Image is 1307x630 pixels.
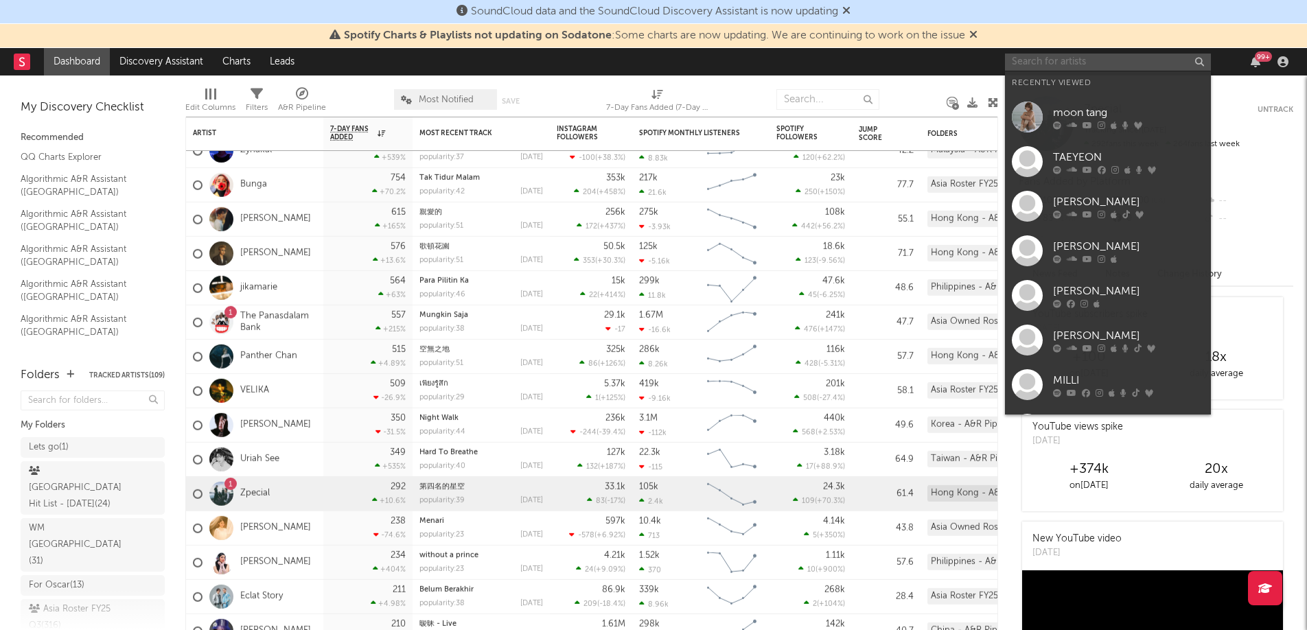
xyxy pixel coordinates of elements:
[419,428,465,436] div: popularity: 44
[824,447,845,456] div: 3.18k
[793,496,845,505] div: ( )
[1053,283,1204,299] div: [PERSON_NAME]
[21,518,165,572] a: WM [GEOGRAPHIC_DATA](31)
[607,447,625,456] div: 127k
[1053,149,1204,165] div: TAEYEON
[390,379,406,388] div: 509
[44,48,110,75] a: Dashboard
[822,276,845,285] div: 47.6k
[21,437,165,458] a: Lets go(1)
[419,415,459,422] a: Night Walk
[419,380,448,388] a: เพียงรู้สึก
[520,291,543,299] div: [DATE]
[639,462,662,471] div: -115
[21,312,151,340] a: Algorithmic A&R Assistant ([GEOGRAPHIC_DATA])
[603,242,625,250] div: 50.5k
[639,393,671,402] div: -9.16k
[794,393,845,402] div: ( )
[799,290,845,299] div: ( )
[825,207,845,216] div: 108k
[419,188,465,196] div: popularity: 42
[639,413,658,422] div: 3.1M
[579,359,625,368] div: ( )
[859,382,914,399] div: 58.1
[520,497,543,504] div: [DATE]
[21,242,151,270] a: Algorithmic A&R Assistant ([GEOGRAPHIC_DATA])
[597,154,623,162] span: +38.3 %
[927,314,1048,330] div: Asia Owned Roster Artists (270)
[639,325,671,334] div: -16.6k
[520,325,543,333] div: [DATE]
[110,48,213,75] a: Discovery Assistant
[859,485,914,502] div: 61.4
[391,242,406,250] div: 576
[419,586,474,594] a: Belum Berakhir
[240,385,269,397] a: VELIKA
[21,417,165,434] div: My Folders
[701,373,763,408] svg: Chart title
[794,153,845,162] div: ( )
[579,429,597,436] span: -244
[520,222,543,230] div: [DATE]
[805,257,816,265] span: 123
[391,516,406,525] div: 238
[260,48,304,75] a: Leads
[378,290,406,299] div: +63 %
[1202,210,1293,228] div: --
[583,189,597,196] span: 204
[1005,184,1211,229] a: [PERSON_NAME]
[701,476,763,511] svg: Chart title
[419,394,465,401] div: popularity: 29
[1012,75,1204,91] div: Recently Viewed
[21,277,151,305] a: Algorithmic A&R Assistant ([GEOGRAPHIC_DATA])
[701,408,763,442] svg: Chart title
[826,379,845,388] div: 201k
[520,394,543,401] div: [DATE]
[817,498,843,505] span: +70.3 %
[419,380,543,388] div: เพียงรู้สึก
[927,176,1039,193] div: Asia Roster FY25 Q3 (316)
[776,125,824,141] div: Spotify Followers
[587,496,625,505] div: ( )
[824,413,845,422] div: 440k
[391,207,406,216] div: 615
[606,82,709,122] div: 7-Day Fans Added (7-Day Fans Added)
[1053,104,1204,121] div: moon tang
[21,172,151,200] a: Algorithmic A&R Assistant ([GEOGRAPHIC_DATA])
[577,462,625,471] div: ( )
[595,395,599,402] span: 1
[419,312,543,319] div: Mungkin Saja
[586,223,597,231] span: 172
[599,292,623,299] span: +414 %
[21,390,165,410] input: Search for folders...
[1005,54,1211,71] input: Search for artists
[419,243,450,250] a: 歌頓花園
[601,395,623,402] span: +125 %
[1053,238,1204,255] div: [PERSON_NAME]
[570,153,625,162] div: ( )
[1032,420,1123,434] div: YouTube views spike
[419,312,468,319] a: Mungkin Saja
[969,30,978,41] span: Dismiss
[372,496,406,505] div: +10.6 %
[21,575,165,596] a: For Oscar(13)
[330,125,374,141] span: 7-Day Fans Added
[817,223,843,231] span: +56.2 %
[1202,192,1293,210] div: --
[419,243,543,250] div: 歌頓花園
[927,279,1048,296] div: Philippines - A&R Pipeline (199)
[240,454,279,465] a: Uriah See
[639,290,666,299] div: 11.8k
[607,498,623,505] span: -17 %
[639,428,667,436] div: -112k
[375,325,406,334] div: +215 %
[802,498,815,505] span: 109
[927,142,1048,159] div: Malaysia - A&R Pipeline (84)
[826,310,845,319] div: 241k
[589,292,597,299] span: 22
[820,326,843,334] span: +147 %
[606,173,625,182] div: 353k
[580,290,625,299] div: ( )
[639,496,663,505] div: 2.4k
[240,213,311,225] a: [PERSON_NAME]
